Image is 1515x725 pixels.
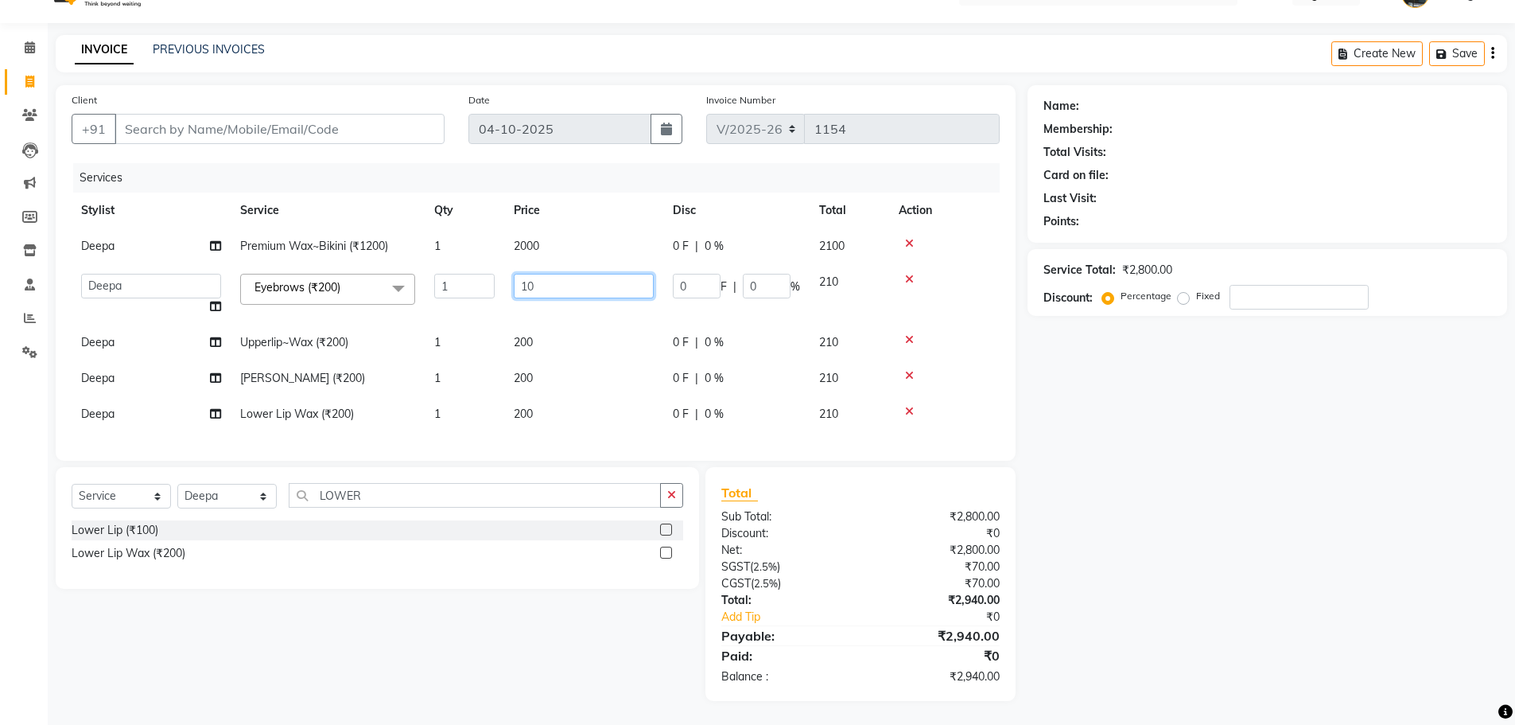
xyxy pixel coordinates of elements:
[73,163,1012,193] div: Services
[72,114,116,144] button: +91
[240,407,354,421] span: Lower Lip Wax (₹200)
[860,525,1012,542] div: ₹0
[706,93,775,107] label: Invoice Number
[673,370,689,387] span: 0 F
[240,239,388,253] span: Premium Wax~Bikini (₹1200)
[721,576,751,591] span: CGST
[705,406,724,423] span: 0 %
[468,93,490,107] label: Date
[72,545,185,562] div: Lower Lip Wax (₹200)
[75,36,134,64] a: INVOICE
[705,238,724,255] span: 0 %
[1121,289,1171,303] label: Percentage
[72,522,158,539] div: Lower Lip (₹100)
[1122,262,1172,279] div: ₹2,800.00
[860,542,1012,559] div: ₹2,800.00
[753,560,777,573] span: 2.5%
[240,335,348,349] span: Upperlip~Wax (₹200)
[434,407,441,421] span: 1
[514,239,539,253] span: 2000
[289,483,661,508] input: Search or Scan
[695,334,698,351] span: |
[504,193,663,228] th: Price
[860,575,1012,592] div: ₹70.00
[425,193,504,228] th: Qty
[673,334,689,351] span: 0 F
[721,559,750,574] span: SGST
[1429,41,1485,66] button: Save
[1331,41,1423,66] button: Create New
[705,370,724,387] span: 0 %
[709,668,860,685] div: Balance :
[1043,98,1079,115] div: Name:
[819,335,838,349] span: 210
[1043,144,1106,161] div: Total Visits:
[81,335,115,349] span: Deepa
[721,485,758,501] span: Total
[72,93,97,107] label: Client
[153,42,265,57] a: PREVIOUS INVOICES
[860,626,1012,645] div: ₹2,940.00
[886,609,1012,626] div: ₹0
[709,509,860,525] div: Sub Total:
[695,238,698,255] span: |
[709,559,860,575] div: ( )
[514,335,533,349] span: 200
[72,193,231,228] th: Stylist
[709,646,860,665] div: Paid:
[709,525,860,542] div: Discount:
[819,239,845,253] span: 2100
[889,193,1000,228] th: Action
[434,239,441,253] span: 1
[1196,289,1220,303] label: Fixed
[709,626,860,645] div: Payable:
[514,407,533,421] span: 200
[340,280,348,294] a: x
[819,371,838,385] span: 210
[721,279,727,295] span: F
[115,114,445,144] input: Search by Name/Mobile/Email/Code
[1043,190,1097,207] div: Last Visit:
[1043,290,1093,306] div: Discount:
[514,371,533,385] span: 200
[819,275,838,289] span: 210
[1043,262,1116,279] div: Service Total:
[240,371,365,385] span: [PERSON_NAME] (₹200)
[810,193,889,228] th: Total
[81,239,115,253] span: Deepa
[860,592,1012,609] div: ₹2,940.00
[1043,121,1113,138] div: Membership:
[434,371,441,385] span: 1
[81,407,115,421] span: Deepa
[860,668,1012,685] div: ₹2,940.00
[434,335,441,349] span: 1
[1043,213,1079,230] div: Points:
[673,406,689,423] span: 0 F
[709,592,860,609] div: Total:
[254,280,340,294] span: Eyebrows (₹200)
[231,193,425,228] th: Service
[860,559,1012,575] div: ₹70.00
[705,334,724,351] span: 0 %
[709,575,860,592] div: ( )
[754,577,778,590] span: 2.5%
[1043,167,1109,184] div: Card on file:
[663,193,810,228] th: Disc
[819,407,838,421] span: 210
[695,370,698,387] span: |
[709,542,860,559] div: Net:
[695,406,698,423] span: |
[860,509,1012,525] div: ₹2,800.00
[709,609,885,626] a: Add Tip
[81,371,115,385] span: Deepa
[673,238,689,255] span: 0 F
[791,279,800,295] span: %
[733,279,736,295] span: |
[860,646,1012,665] div: ₹0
